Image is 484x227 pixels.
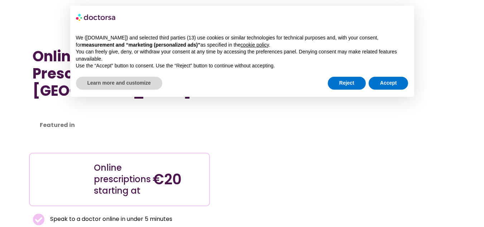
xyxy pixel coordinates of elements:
[76,62,408,70] p: Use the “Accept” button to consent. Use the “Reject” button to continue without accepting.
[76,77,162,90] button: Learn more and customize
[76,11,116,23] img: logo
[94,162,145,197] div: Online prescriptions starting at
[33,115,206,124] iframe: Customer reviews powered by Trustpilot
[76,34,408,48] p: We ([DOMAIN_NAME]) and selected third parties (13) use cookies or similar technologies for techni...
[33,107,140,115] iframe: Customer reviews powered by Trustpilot
[40,121,75,129] strong: Featured in
[240,42,269,48] a: cookie policy
[40,159,81,200] img: Illustration depicting a young woman in a casual outfit, engaged with her smartphone. She has a p...
[48,214,172,224] span: Speak to a doctor online in under 5 minutes
[153,171,204,188] h4: €20
[369,77,408,90] button: Accept
[328,77,366,90] button: Reject
[33,48,206,99] h1: Online Doctor Prescription in [GEOGRAPHIC_DATA]
[76,48,408,62] p: You can freely give, deny, or withdraw your consent at any time by accessing the preferences pane...
[82,42,200,48] strong: measurement and “marketing (personalized ads)”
